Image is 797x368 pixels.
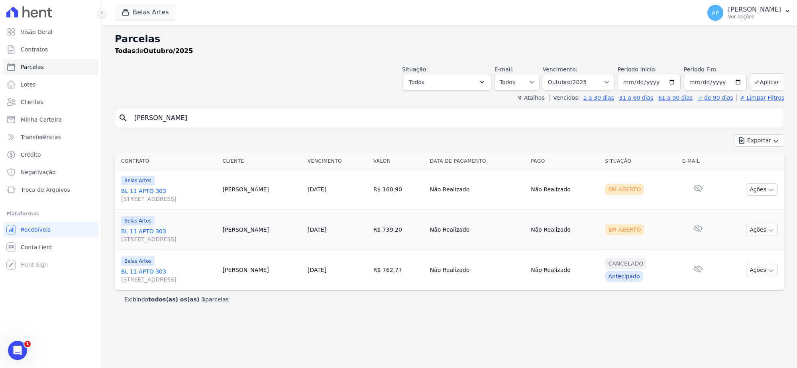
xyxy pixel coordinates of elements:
[121,216,155,226] span: Belas Artes
[517,94,544,101] label: ↯ Atalhos
[121,176,155,185] span: Belas Artes
[701,2,797,24] button: AP [PERSON_NAME] Ver opções
[3,182,98,198] a: Troca de Arquivos
[605,271,643,282] div: Antecipado
[21,28,53,36] span: Visão Geral
[121,256,155,266] span: Belas Artes
[402,74,491,91] button: Todos
[427,169,528,210] td: Não Realizado
[21,186,70,194] span: Troca de Arquivos
[728,6,781,14] p: [PERSON_NAME]
[370,169,427,210] td: R$ 160,90
[21,226,51,234] span: Recebíveis
[21,168,56,176] span: Negativação
[3,59,98,75] a: Parcelas
[21,81,36,89] span: Lotes
[121,227,216,243] a: BL 11 APTO 303[STREET_ADDRESS]
[728,14,781,20] p: Ver opções
[3,164,98,180] a: Negativação
[143,47,193,55] strong: Outubro/2025
[121,235,216,243] span: [STREET_ADDRESS]
[124,295,229,303] p: Exibindo parcelas
[219,153,304,169] th: Cliente
[308,186,326,193] a: [DATE]
[427,153,528,169] th: Data de Pagamento
[21,98,43,106] span: Clientes
[427,250,528,290] td: Não Realizado
[3,77,98,92] a: Lotes
[402,66,428,73] label: Situação:
[605,224,644,235] div: Em Aberto
[550,94,580,101] label: Vencidos:
[219,169,304,210] td: [PERSON_NAME]
[304,153,370,169] th: Vencimento
[698,94,733,101] a: + de 90 dias
[308,267,326,273] a: [DATE]
[21,151,41,159] span: Crédito
[24,341,31,347] span: 1
[118,113,128,123] i: search
[121,276,216,283] span: [STREET_ADDRESS]
[3,112,98,128] a: Minha Carteira
[736,94,784,101] a: ✗ Limpar Filtros
[115,5,175,20] button: Belas Artes
[370,153,427,169] th: Valor
[3,239,98,255] a: Conta Hent
[684,65,747,74] label: Período Fim:
[605,184,644,195] div: Em Aberto
[21,243,52,251] span: Conta Hent
[21,63,44,71] span: Parcelas
[21,133,61,141] span: Transferências
[658,94,693,101] a: 61 a 90 dias
[115,153,219,169] th: Contrato
[618,66,657,73] label: Período Inicío:
[750,73,784,91] button: Aplicar
[528,210,602,250] td: Não Realizado
[605,258,646,269] div: Cancelado
[370,250,427,290] td: R$ 762,77
[3,94,98,110] a: Clientes
[115,47,135,55] strong: Todas
[3,24,98,40] a: Visão Geral
[6,209,95,218] div: Plataformas
[3,129,98,145] a: Transferências
[115,32,784,46] h2: Parcelas
[602,153,679,169] th: Situação
[3,41,98,57] a: Contratos
[121,268,216,283] a: BL 11 APTO 303[STREET_ADDRESS]
[21,116,62,124] span: Minha Carteira
[308,226,326,233] a: [DATE]
[734,134,784,147] button: Exportar
[21,45,48,53] span: Contratos
[619,94,653,101] a: 31 a 60 dias
[121,195,216,203] span: [STREET_ADDRESS]
[746,264,778,276] button: Ações
[583,94,614,101] a: 1 a 30 dias
[528,250,602,290] td: Não Realizado
[712,10,719,16] span: AP
[219,210,304,250] td: [PERSON_NAME]
[427,210,528,250] td: Não Realizado
[746,183,778,196] button: Ações
[409,77,424,87] span: Todos
[219,250,304,290] td: [PERSON_NAME]
[495,66,514,73] label: E-mail:
[115,46,193,56] p: de
[679,153,718,169] th: E-mail
[3,147,98,163] a: Crédito
[130,110,781,126] input: Buscar por nome do lote ou do cliente
[8,341,27,360] iframe: Intercom live chat
[148,296,205,303] b: todos(as) os(as) 3
[121,187,216,203] a: BL 11 APTO 303[STREET_ADDRESS]
[528,169,602,210] td: Não Realizado
[543,66,577,73] label: Vencimento:
[370,210,427,250] td: R$ 739,20
[3,222,98,238] a: Recebíveis
[746,224,778,236] button: Ações
[528,153,602,169] th: Pago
